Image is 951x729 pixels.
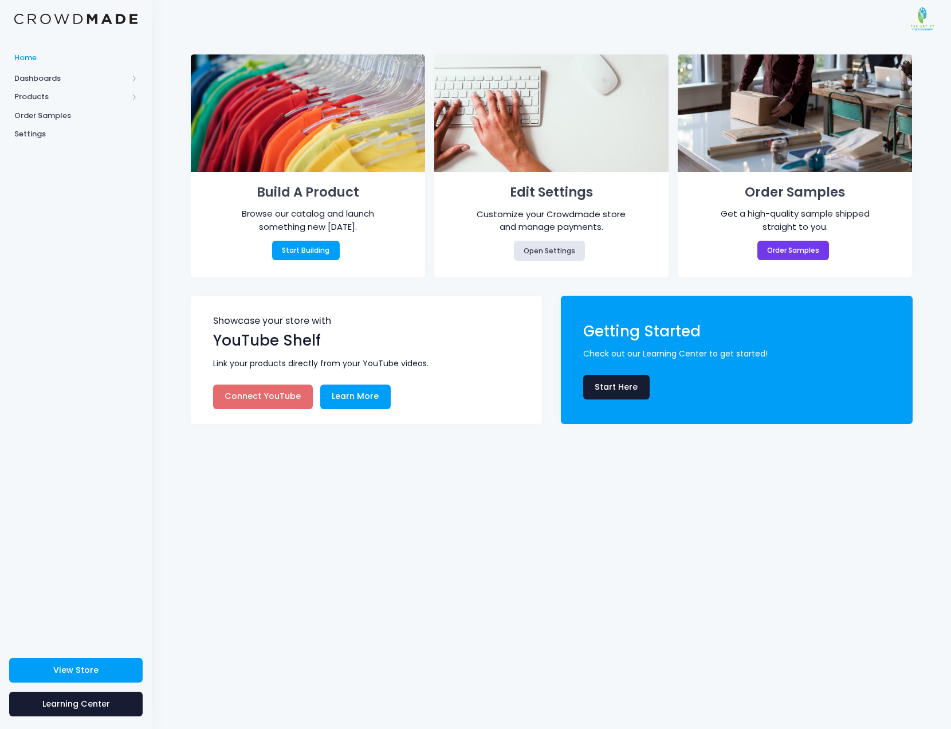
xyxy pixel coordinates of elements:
[14,110,137,121] span: Order Samples
[207,181,408,204] h1: Build A Product
[213,330,321,351] span: YouTube Shelf
[583,375,650,399] a: Start Here
[14,128,137,140] span: Settings
[514,241,585,260] a: Open Settings
[53,664,99,676] span: View Store
[583,321,701,342] span: Getting Started
[713,207,877,233] div: Get a high-quality sample shipped straight to you.
[213,385,313,409] a: Connect YouTube
[14,91,128,103] span: Products
[9,658,143,683] a: View Store
[14,73,128,84] span: Dashboards
[14,52,137,64] span: Home
[320,385,391,409] a: Learn More
[695,181,896,204] h1: Order Samples
[14,14,137,25] img: Logo
[226,207,390,233] div: Browse our catalog and launch something new [DATE].
[213,316,522,330] span: Showcase your store with
[42,698,110,710] span: Learning Center
[911,7,934,30] img: User
[470,208,634,234] div: Customize your Crowdmade store and manage payments.
[9,692,143,716] a: Learning Center
[451,181,652,204] h1: Edit Settings
[272,241,340,260] a: Start Building
[583,348,896,360] span: Check out our Learning Center to get started!
[757,241,830,260] a: Order Samples
[213,358,526,370] span: Link your products directly from your YouTube videos.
